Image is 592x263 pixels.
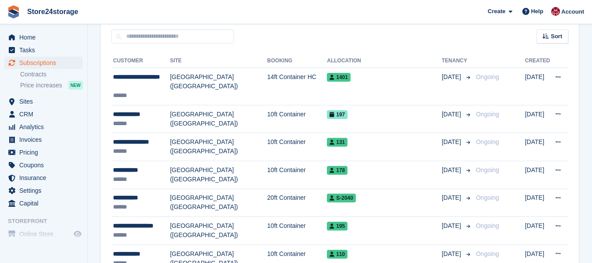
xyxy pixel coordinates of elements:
[442,193,463,202] span: [DATE]
[551,7,560,16] img: Mandy Huges
[327,73,351,82] span: 1401
[72,229,83,239] a: Preview store
[170,161,267,189] td: [GEOGRAPHIC_DATA] ([GEOGRAPHIC_DATA])
[476,166,499,173] span: Ongoing
[19,172,72,184] span: Insurance
[327,166,347,175] span: 178
[525,105,550,133] td: [DATE]
[442,221,463,231] span: [DATE]
[4,146,83,159] a: menu
[19,133,72,146] span: Invoices
[327,138,347,147] span: 131
[170,105,267,133] td: [GEOGRAPHIC_DATA] ([GEOGRAPHIC_DATA])
[24,4,82,19] a: Store24storage
[488,7,505,16] span: Create
[19,184,72,197] span: Settings
[476,111,499,118] span: Ongoing
[442,137,463,147] span: [DATE]
[4,44,83,56] a: menu
[19,146,72,159] span: Pricing
[20,80,83,90] a: Price increases NEW
[267,105,327,133] td: 10ft Container
[19,95,72,108] span: Sites
[476,194,499,201] span: Ongoing
[4,121,83,133] a: menu
[4,184,83,197] a: menu
[19,159,72,171] span: Coupons
[20,70,83,79] a: Contracts
[525,68,550,105] td: [DATE]
[442,54,472,68] th: Tenancy
[19,228,72,240] span: Online Store
[476,250,499,257] span: Ongoing
[525,161,550,189] td: [DATE]
[8,217,87,226] span: Storefront
[476,138,499,145] span: Ongoing
[476,73,499,80] span: Ongoing
[170,189,267,217] td: [GEOGRAPHIC_DATA] ([GEOGRAPHIC_DATA])
[4,172,83,184] a: menu
[170,68,267,105] td: [GEOGRAPHIC_DATA] ([GEOGRAPHIC_DATA])
[327,54,442,68] th: Allocation
[19,44,72,56] span: Tasks
[4,228,83,240] a: menu
[267,189,327,217] td: 20ft Container
[525,217,550,245] td: [DATE]
[267,54,327,68] th: Booking
[442,166,463,175] span: [DATE]
[170,54,267,68] th: Site
[327,110,347,119] span: 197
[170,133,267,161] td: [GEOGRAPHIC_DATA] ([GEOGRAPHIC_DATA])
[111,54,170,68] th: Customer
[327,194,356,202] span: S-2040
[267,217,327,245] td: 10ft Container
[4,159,83,171] a: menu
[267,68,327,105] td: 14ft Container HC
[442,249,463,259] span: [DATE]
[4,108,83,120] a: menu
[551,32,562,41] span: Sort
[442,72,463,82] span: [DATE]
[20,81,62,90] span: Price increases
[531,7,543,16] span: Help
[476,222,499,229] span: Ongoing
[19,31,72,43] span: Home
[525,133,550,161] td: [DATE]
[170,217,267,245] td: [GEOGRAPHIC_DATA] ([GEOGRAPHIC_DATA])
[327,222,347,231] span: 195
[7,5,20,18] img: stora-icon-8386f47178a22dfd0bd8f6a31ec36ba5ce8667c1dd55bd0f319d3a0aa187defe.svg
[19,197,72,209] span: Capital
[267,133,327,161] td: 10ft Container
[4,197,83,209] a: menu
[4,57,83,69] a: menu
[4,95,83,108] a: menu
[267,161,327,189] td: 10ft Container
[442,110,463,119] span: [DATE]
[19,57,72,69] span: Subscriptions
[19,121,72,133] span: Analytics
[525,54,550,68] th: Created
[525,189,550,217] td: [DATE]
[19,108,72,120] span: CRM
[68,81,83,90] div: NEW
[561,7,584,16] span: Account
[327,250,347,259] span: 110
[4,133,83,146] a: menu
[4,31,83,43] a: menu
